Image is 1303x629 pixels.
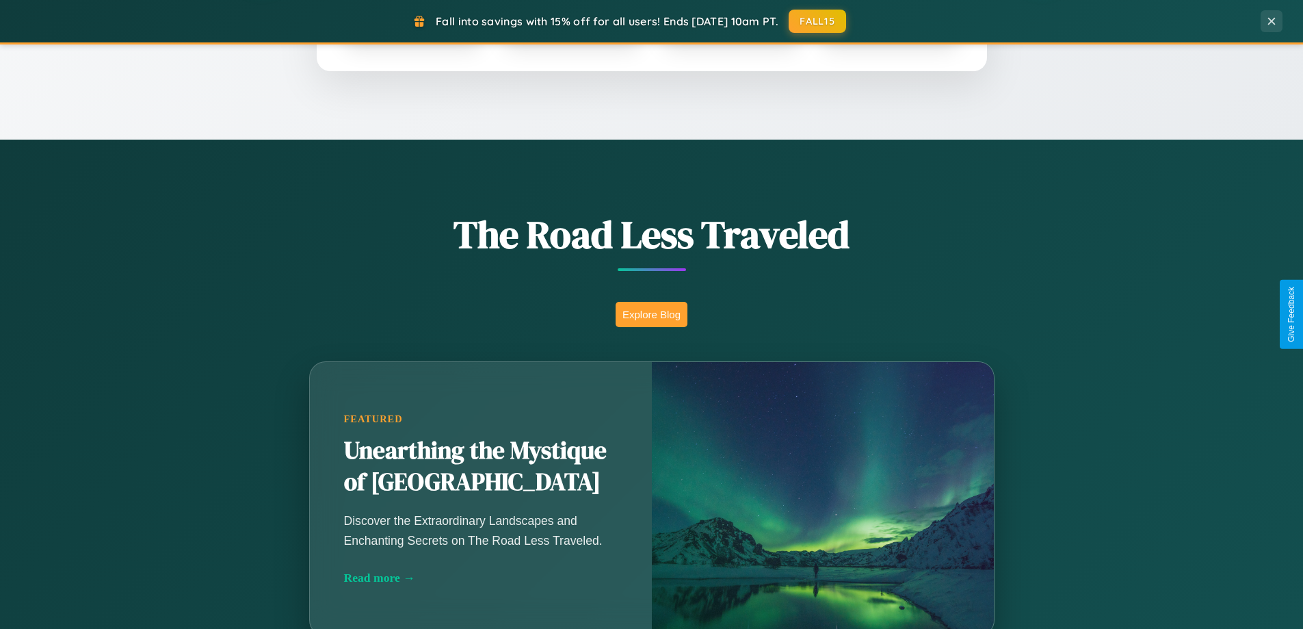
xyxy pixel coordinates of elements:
p: Discover the Extraordinary Landscapes and Enchanting Secrets on The Road Less Traveled. [344,511,618,550]
div: Read more → [344,571,618,585]
div: Featured [344,413,618,425]
button: Explore Blog [616,302,687,327]
span: Fall into savings with 15% off for all users! Ends [DATE] 10am PT. [436,14,778,28]
h2: Unearthing the Mystique of [GEOGRAPHIC_DATA] [344,435,618,498]
h1: The Road Less Traveled [241,208,1062,261]
button: FALL15 [789,10,846,33]
div: Give Feedback [1287,287,1296,342]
